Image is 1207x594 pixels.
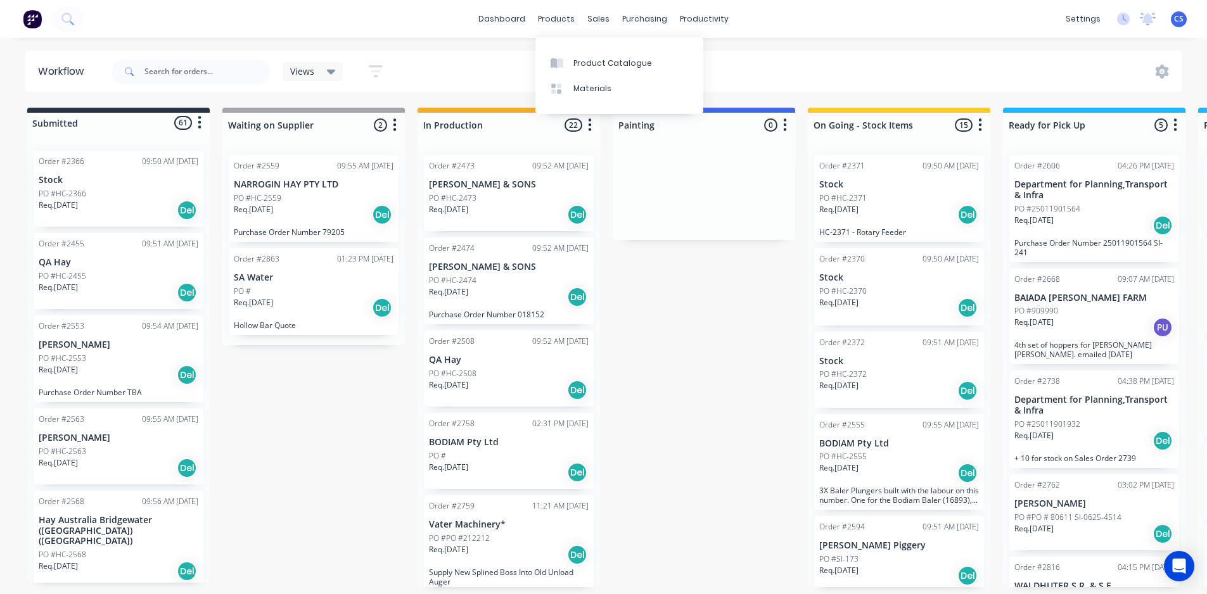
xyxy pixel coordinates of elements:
[472,9,532,28] a: dashboard
[1014,305,1058,317] p: PO #909990
[573,83,611,94] div: Materials
[429,243,475,254] div: Order #2474
[177,561,197,581] div: Del
[1014,479,1060,491] div: Order #2762
[532,9,581,28] div: products
[142,156,198,167] div: 09:50 AM [DATE]
[1164,551,1194,581] div: Open Intercom Messenger
[177,282,197,303] div: Del
[567,545,587,565] div: Del
[923,253,979,265] div: 09:50 AM [DATE]
[234,320,393,330] p: Hollow Bar Quote
[819,160,865,172] div: Order #2371
[177,365,197,385] div: Del
[819,369,867,380] p: PO #HC-2372
[429,418,475,429] div: Order #2758
[957,463,978,483] div: Del
[429,204,468,215] p: Req. [DATE]
[814,155,984,242] div: Order #237109:50 AM [DATE]StockPO #HC-2371Req.[DATE]DelHC-2371 - Rotary Feeder
[1014,419,1080,430] p: PO #25011901932
[532,500,589,512] div: 11:21 AM [DATE]
[1059,9,1107,28] div: settings
[532,160,589,172] div: 09:52 AM [DATE]
[39,549,86,560] p: PO #HC-2568
[957,566,978,586] div: Del
[819,337,865,348] div: Order #2372
[23,9,42,28] img: Factory
[819,521,865,533] div: Order #2594
[814,248,984,325] div: Order #237009:50 AM [DATE]StockPO #HC-2370Req.[DATE]Del
[819,565,859,576] p: Req. [DATE]
[819,193,867,204] p: PO #HC-2371
[34,233,203,309] div: Order #245509:51 AM [DATE]QA HayPO #HC-2455Req.[DATE]Del
[581,9,616,28] div: sales
[567,462,587,483] div: Del
[34,408,203,484] div: Order #256309:55 AM [DATE][PERSON_NAME]PO #HC-2563Req.[DATE]Del
[819,179,979,190] p: Stock
[424,237,594,324] div: Order #247409:52 AM [DATE][PERSON_NAME] & SONSPO #HC-2474Req.[DATE]DelPurchase Order Number 018152
[39,270,86,282] p: PO #HC-2455
[229,248,399,335] div: Order #286301:23 PM [DATE]SA WaterPO #Req.[DATE]DelHollow Bar Quote
[814,332,984,408] div: Order #237209:51 AM [DATE]StockPO #HC-2372Req.[DATE]Del
[429,275,476,286] p: PO #HC-2474
[429,533,490,544] p: PO #PO #212212
[142,320,198,332] div: 09:54 AM [DATE]
[1014,562,1060,573] div: Order #2816
[1118,376,1174,387] div: 04:38 PM [DATE]
[1014,340,1174,359] p: 4th set of hoppers for [PERSON_NAME] [PERSON_NAME]. emailed [DATE]
[229,155,399,242] div: Order #255909:55 AM [DATE]NARROGIN HAY PTY LTDPO #HC-2559Req.[DATE]DelPurchase Order Number 79205
[1153,317,1173,338] div: PU
[819,451,867,462] p: PO #HC-2555
[39,446,86,457] p: PO #HC-2563
[142,414,198,425] div: 09:55 AM [DATE]
[39,282,78,293] p: Req. [DATE]
[429,336,475,347] div: Order #2508
[429,519,589,530] p: Vater Machinery*
[424,155,594,231] div: Order #247309:52 AM [DATE][PERSON_NAME] & SONSPO #HC-2473Req.[DATE]Del
[1118,562,1174,573] div: 04:15 PM [DATE]
[372,205,392,225] div: Del
[1118,274,1174,285] div: 09:07 AM [DATE]
[429,462,468,473] p: Req. [DATE]
[814,414,984,510] div: Order #255509:55 AM [DATE]BODIAM Pty LtdPO #HC-2555Req.[DATE]Del3X Baler Plungers built with the ...
[819,462,859,474] p: Req. [DATE]
[39,339,198,350] p: [PERSON_NAME]
[39,560,78,572] p: Req. [DATE]
[429,379,468,391] p: Req. [DATE]
[39,515,198,547] p: Hay Australia Bridgewater ([GEOGRAPHIC_DATA]) ([GEOGRAPHIC_DATA])
[429,193,476,204] p: PO #HC-2473
[234,193,281,204] p: PO #HC-2559
[142,496,198,507] div: 09:56 AM [DATE]
[1153,524,1173,544] div: Del
[567,205,587,225] div: Del
[429,262,589,272] p: [PERSON_NAME] & SONS
[819,227,979,237] p: HC-2371 - Rotary Feeder
[234,227,393,237] p: Purchase Order Number 79205
[39,414,84,425] div: Order #2563
[429,310,589,319] p: Purchase Order Number 018152
[429,567,589,586] p: Supply New Splined Boss Into Old Unload Auger
[532,418,589,429] div: 02:31 PM [DATE]
[234,160,279,172] div: Order #2559
[234,272,393,283] p: SA Water
[567,380,587,400] div: Del
[532,336,589,347] div: 09:52 AM [DATE]
[616,9,674,28] div: purchasing
[39,388,198,397] p: Purchase Order Number TBA
[819,356,979,367] p: Stock
[1014,317,1054,328] p: Req. [DATE]
[429,355,589,365] p: QA Hay
[814,516,984,592] div: Order #259409:51 AM [DATE][PERSON_NAME] PiggeryPO #SI-173Req.[DATE]Del
[1118,160,1174,172] div: 04:26 PM [DATE]
[535,76,703,101] a: Materials
[573,58,652,69] div: Product Catalogue
[1014,274,1060,285] div: Order #2668
[1014,215,1054,226] p: Req. [DATE]
[1009,370,1179,468] div: Order #273804:38 PM [DATE]Department for Planning,Transport & InfraPO #25011901932Req.[DATE]Del+ ...
[1014,203,1080,215] p: PO #25011901564
[424,495,594,591] div: Order #275911:21 AM [DATE]Vater Machinery*PO #PO #212212Req.[DATE]DelSupply New Splined Boss Into...
[337,253,393,265] div: 01:23 PM [DATE]
[1014,395,1174,416] p: Department for Planning,Transport & Infra
[923,521,979,533] div: 09:51 AM [DATE]
[1014,179,1174,201] p: Department for Planning,Transport & Infra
